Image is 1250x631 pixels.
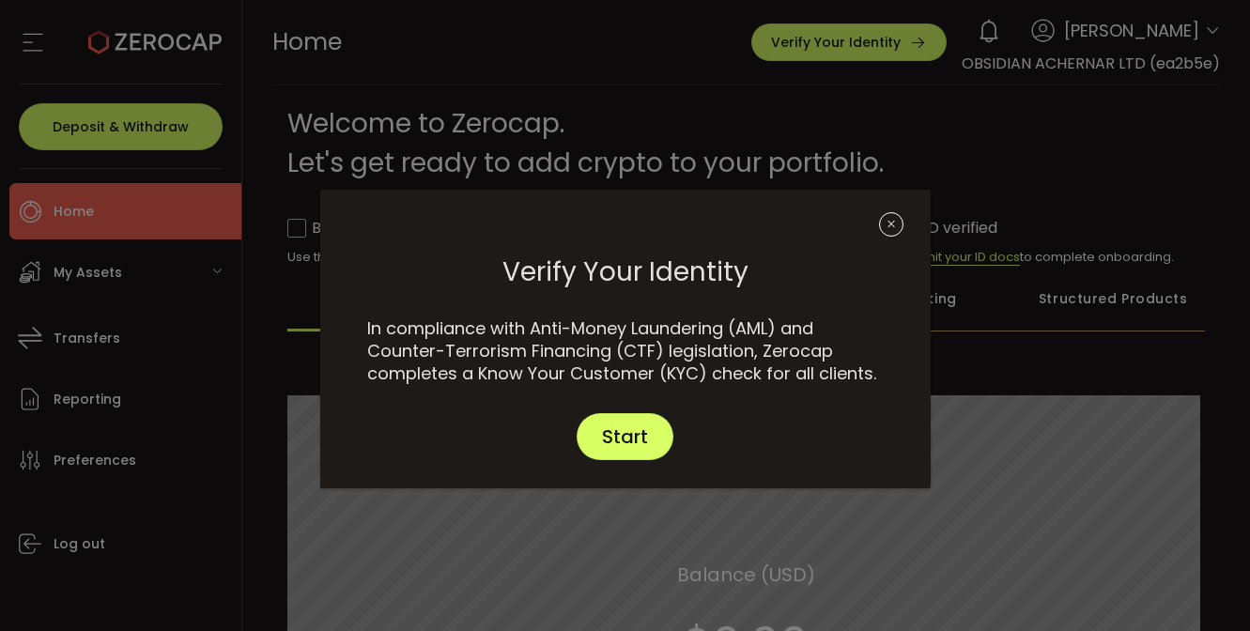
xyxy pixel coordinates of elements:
iframe: Chat Widget [1156,541,1250,631]
button: Start [577,413,673,460]
div: dialog [320,190,931,488]
span: Start [602,427,648,446]
span: In compliance with Anti-Money Laundering (AML) and Counter-Terrorism Financing (CTF) legislation,... [367,316,876,385]
span: Verify Your Identity [502,246,748,299]
button: Close [879,208,912,241]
